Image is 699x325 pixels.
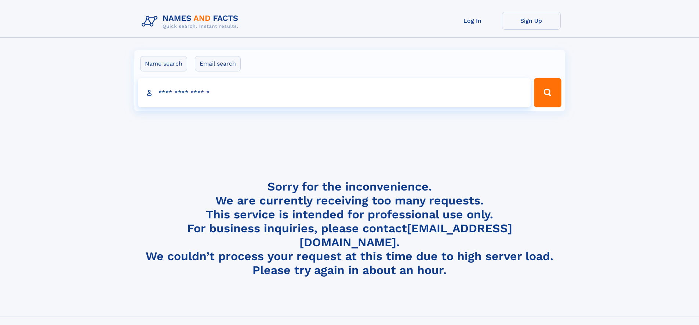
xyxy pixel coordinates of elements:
[139,180,561,277] h4: Sorry for the inconvenience. We are currently receiving too many requests. This service is intend...
[195,56,241,71] label: Email search
[139,12,244,32] img: Logo Names and Facts
[299,221,512,249] a: [EMAIL_ADDRESS][DOMAIN_NAME]
[443,12,502,30] a: Log In
[534,78,561,107] button: Search Button
[140,56,187,71] label: Name search
[138,78,531,107] input: search input
[502,12,561,30] a: Sign Up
